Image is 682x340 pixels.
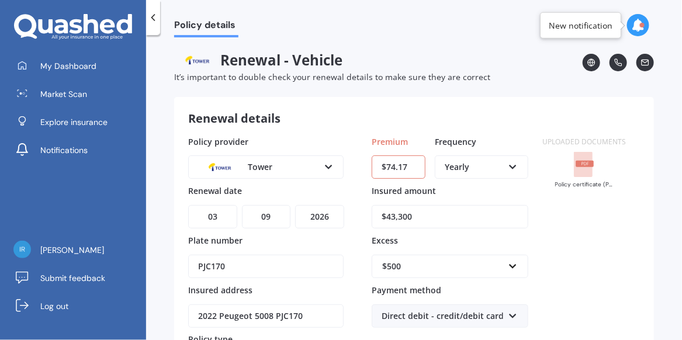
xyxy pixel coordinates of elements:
[555,182,614,188] div: Policy certificate (P00003783343)_20250903.pdf
[188,235,243,246] span: Plate number
[445,161,503,174] div: Yearly
[9,294,146,318] a: Log out
[198,161,319,174] div: Tower
[188,136,248,147] span: Policy provider
[9,110,146,134] a: Explore insurance
[435,136,476,147] span: Frequency
[9,266,146,290] a: Submit feedback
[174,51,583,69] span: Renewal - Vehicle
[174,19,238,35] span: Policy details
[40,60,96,72] span: My Dashboard
[382,310,503,322] div: Direct debit - credit/debit card
[542,137,626,147] label: Uploaded documents
[188,285,252,296] span: Insured address
[188,185,242,196] span: Renewal date
[40,272,105,284] span: Submit feedback
[9,54,146,78] a: My Dashboard
[372,155,425,179] input: Enter amount
[13,241,31,258] img: b0866e699a64c0dc9043c262eb028a13
[372,235,398,246] span: Excess
[9,138,146,162] a: Notifications
[40,244,104,256] span: [PERSON_NAME]
[40,144,88,156] span: Notifications
[188,255,344,278] input: Enter plate number
[549,19,612,31] div: New notification
[372,185,436,196] span: Insured amount
[372,136,408,147] span: Premium
[372,285,441,296] span: Payment method
[40,116,108,128] span: Explore insurance
[9,238,146,262] a: [PERSON_NAME]
[9,82,146,106] a: Market Scan
[40,88,87,100] span: Market Scan
[40,300,68,312] span: Log out
[372,205,528,228] input: Enter amount
[382,260,504,273] div: $500
[174,71,490,82] span: It’s important to double check your renewal details to make sure they are correct
[198,159,241,175] img: Tower.webp
[188,111,281,126] h3: Renewal details
[188,304,344,328] input: Enter address
[174,51,220,69] img: Tower.webp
